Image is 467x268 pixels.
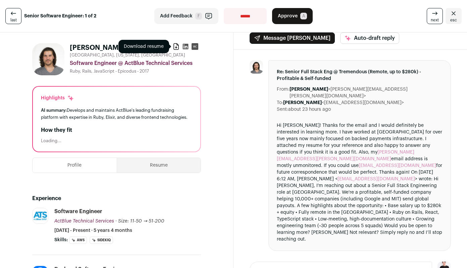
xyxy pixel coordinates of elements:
a: [EMAIL_ADDRESS][DOMAIN_NAME] [359,163,436,168]
img: 98dc0e5cf718fe7d9141ba3d5ef59309261f193042b9a81c4a5741a369398ccd.jpg [33,208,48,224]
span: Approve [278,13,298,19]
button: Add Feedback F [154,8,218,24]
span: Re: Senior Full Stack Eng @ Tremendous (Remote, up to $280k) - Profitable & Self-funded [277,69,443,82]
span: last [10,17,17,23]
span: ActBlue Technical Services [54,219,114,224]
span: F [195,13,202,19]
li: AWS [69,237,87,244]
span: AI summary: [41,108,67,112]
div: Software Engineer [54,208,102,215]
dt: Sent: [277,106,288,113]
span: [DATE] - Present · 5 years 4 months [54,227,132,234]
b: [PERSON_NAME] [283,100,322,105]
h1: [PERSON_NAME] [70,43,125,53]
img: bf1461b4a3283b7bc75f354466bd09266fdc6445d29926ddb66199aca646255d.jpg [250,60,263,74]
strong: Senior Software Engineer: 1 of 2 [24,13,96,19]
div: Software Engineer @ ActBlue Technical Services [70,59,201,67]
b: [PERSON_NAME] [290,87,328,92]
a: next [427,8,443,24]
li: Sidekiq [90,237,113,244]
span: · Size: 11-50 → 51-200 [115,219,164,224]
h2: Experience [32,194,201,202]
dd: <[PERSON_NAME][EMAIL_ADDRESS][PERSON_NAME][DOMAIN_NAME]> [290,86,443,99]
span: esc [450,17,457,23]
a: Close [446,8,462,24]
div: Loading... [41,138,192,144]
dd: <[EMAIL_ADDRESS][DOMAIN_NAME]> [283,99,404,106]
dt: To: [277,99,283,106]
button: Resume [117,158,201,173]
span: [GEOGRAPHIC_DATA], [US_STATE], [GEOGRAPHIC_DATA] [70,53,185,58]
a: last [5,8,21,24]
button: Message [PERSON_NAME] [250,32,335,44]
span: Skills: [54,237,68,243]
button: Profile [33,158,117,173]
div: Hi [PERSON_NAME]! Thanks for the email and I would definitely be interested in learning more. I h... [277,122,443,243]
div: Develops and maintains ActBlue's leading fundraising platform with expertise in Ruby, Elixir, and... [41,107,192,121]
div: Download resume [118,40,169,53]
dd: about 23 hours ago [288,106,331,113]
img: bf1461b4a3283b7bc75f354466bd09266fdc6445d29926ddb66199aca646255d.jpg [32,43,64,75]
span: Add Feedback [160,13,193,19]
div: Highlights [41,95,74,101]
a: [EMAIL_ADDRESS][DOMAIN_NAME] [338,177,415,181]
div: Ruby, Rails, JavaScript - Epicodus - 2017 [70,69,201,74]
span: next [431,17,439,23]
h2: How they fit [41,126,192,134]
button: Approve A [272,8,313,24]
button: Auto-draft reply [340,32,399,44]
span: A [300,13,307,19]
dt: From: [277,86,290,99]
